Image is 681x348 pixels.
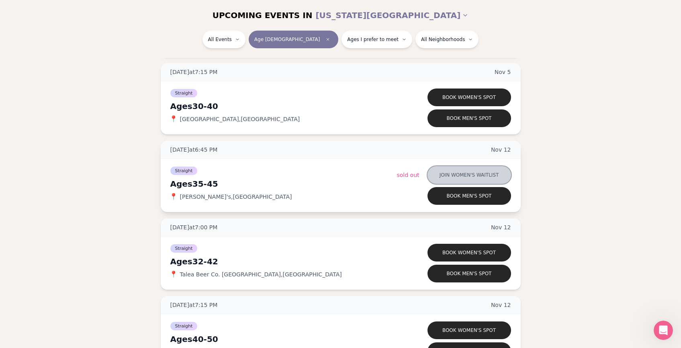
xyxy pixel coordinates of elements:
[170,146,218,154] span: [DATE] at 6:45 PM
[170,223,218,231] span: [DATE] at 7:00 PM
[180,193,292,201] span: [PERSON_NAME]'s , [GEOGRAPHIC_DATA]
[421,36,465,43] span: All Neighborhoods
[427,244,511,262] button: Book women's spot
[397,172,419,178] span: Sold Out
[342,31,412,48] button: Ages I prefer to meet
[170,322,198,330] span: Straight
[491,146,511,154] span: Nov 12
[427,89,511,106] button: Book women's spot
[180,115,300,123] span: [GEOGRAPHIC_DATA] , [GEOGRAPHIC_DATA]
[170,178,397,189] div: Ages 35-45
[170,101,397,112] div: Ages 30-40
[202,31,245,48] button: All Events
[491,223,511,231] span: Nov 12
[170,271,177,278] span: 📍
[427,321,511,339] button: Book women's spot
[495,68,511,76] span: Nov 5
[427,166,511,184] button: Join women's waitlist
[654,321,673,340] iframe: Intercom live chat
[170,194,177,200] span: 📍
[170,167,198,175] span: Straight
[254,36,320,43] span: Age [DEMOGRAPHIC_DATA]
[180,270,342,278] span: Talea Beer Co. [GEOGRAPHIC_DATA] , [GEOGRAPHIC_DATA]
[170,68,218,76] span: [DATE] at 7:15 PM
[170,256,397,267] div: Ages 32-42
[315,6,468,24] button: [US_STATE][GEOGRAPHIC_DATA]
[170,116,177,122] span: 📍
[347,36,399,43] span: Ages I prefer to meet
[427,187,511,205] button: Book men's spot
[415,31,479,48] button: All Neighborhoods
[170,334,397,345] div: Ages 40-50
[208,36,232,43] span: All Events
[249,31,338,48] button: Age [DEMOGRAPHIC_DATA]Clear age
[427,109,511,127] button: Book men's spot
[323,35,333,44] span: Clear age
[491,301,511,309] span: Nov 12
[213,10,313,21] span: UPCOMING EVENTS IN
[170,244,198,253] span: Straight
[170,301,218,309] span: [DATE] at 7:15 PM
[427,265,511,282] button: Book men's spot
[170,89,198,97] span: Straight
